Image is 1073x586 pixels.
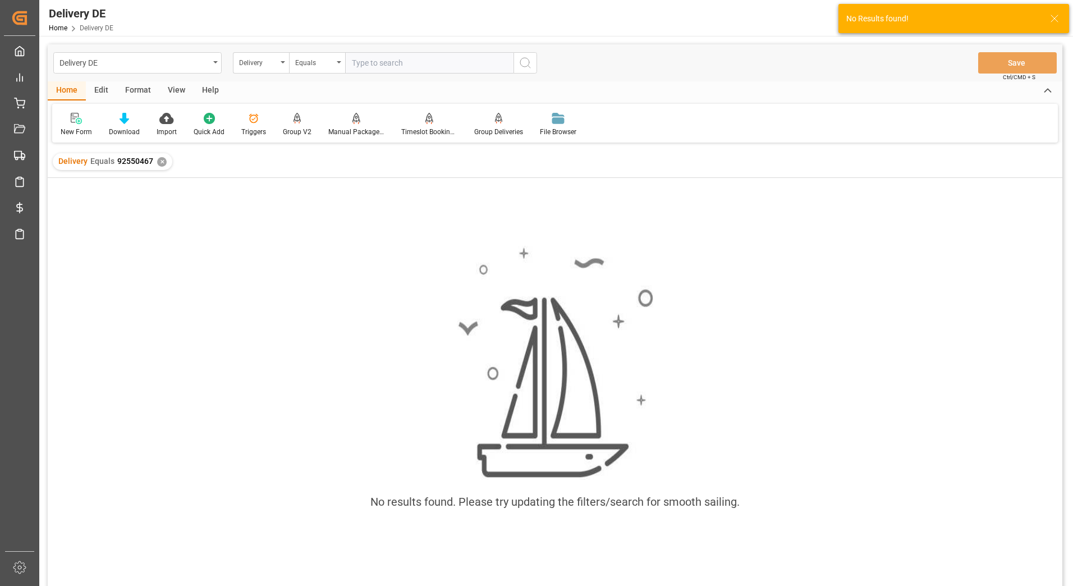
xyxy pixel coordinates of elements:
[157,157,167,167] div: ✕
[48,81,86,100] div: Home
[157,127,177,137] div: Import
[58,157,88,166] span: Delivery
[540,127,576,137] div: File Browser
[233,52,289,74] button: open menu
[457,246,653,480] img: smooth_sailing.jpeg
[401,127,457,137] div: Timeslot Booking Report
[61,127,92,137] div: New Form
[59,55,209,69] div: Delivery DE
[370,493,740,510] div: No results found. Please try updating the filters/search for smooth sailing.
[328,127,384,137] div: Manual Package TypeDetermination
[117,81,159,100] div: Format
[159,81,194,100] div: View
[513,52,537,74] button: search button
[283,127,311,137] div: Group V2
[90,157,114,166] span: Equals
[194,127,224,137] div: Quick Add
[1003,73,1035,81] span: Ctrl/CMD + S
[978,52,1057,74] button: Save
[474,127,523,137] div: Group Deliveries
[86,81,117,100] div: Edit
[49,5,113,22] div: Delivery DE
[846,13,1039,25] div: No Results found!
[289,52,345,74] button: open menu
[239,55,277,68] div: Delivery
[241,127,266,137] div: Triggers
[295,55,333,68] div: Equals
[194,81,227,100] div: Help
[49,24,67,32] a: Home
[109,127,140,137] div: Download
[345,52,513,74] input: Type to search
[117,157,153,166] span: 92550467
[53,52,222,74] button: open menu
